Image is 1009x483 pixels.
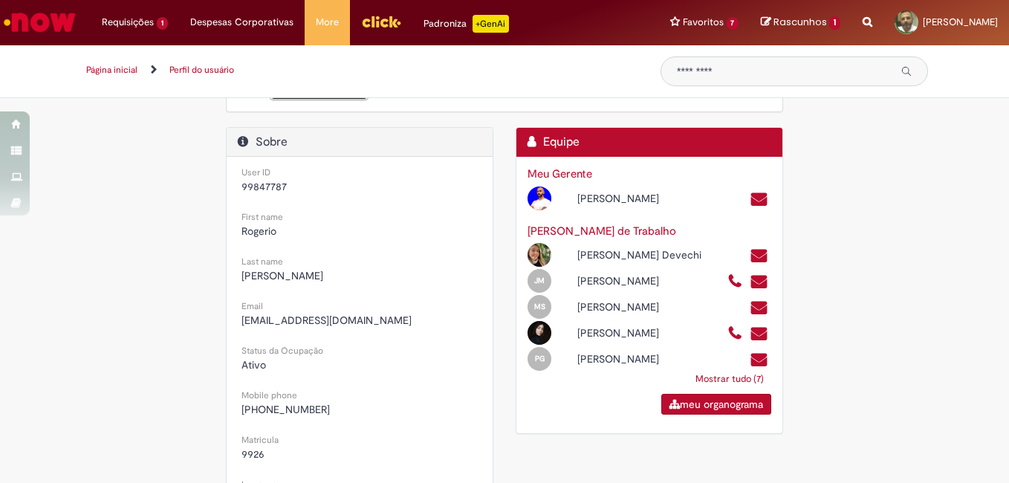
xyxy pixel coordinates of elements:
span: Despesas Corporativas [190,15,293,30]
span: Rascunhos [773,15,827,29]
a: Enviar um e-mail para 99793456@ambev.com.br [750,273,768,291]
a: Enviar um e-mail para 99833008@ambev.com.br [750,351,768,369]
span: MS [534,302,545,311]
span: Rogerio [241,224,276,238]
h2: Sobre [238,135,481,149]
h3: [PERSON_NAME] de Trabalho [528,225,771,238]
small: First name [241,211,283,223]
a: Enviar um e-mail para 99848423@ambev.com.br [750,247,768,265]
span: Ativo [241,358,266,372]
ul: Trilhas de página [81,56,638,84]
span: [PERSON_NAME] [923,16,998,28]
div: Open Profile: Michele Oliveira De Sa [516,293,716,319]
span: 9926 [241,447,265,461]
span: [PHONE_NUMBER] [241,403,330,416]
div: [PERSON_NAME] [566,273,716,288]
div: Open Profile: Joao Pedro Santos Martins [516,267,716,293]
small: Mobile phone [241,389,297,401]
h2: Equipe [528,135,771,149]
img: click_logo_yellow_360x200.png [361,10,401,33]
a: Enviar um e-mail para 99822580@ambev.com.br [750,299,768,317]
div: [PERSON_NAME] [566,325,716,340]
span: [PERSON_NAME] [241,269,323,282]
img: ServiceNow [1,7,78,37]
div: Open Profile: Pedro Felipe De Sousa [516,184,716,210]
div: Open Profile: Pamela Fernanda da Silva Ribeiro [516,319,716,345]
a: Ligar para +55 11997770031 [727,325,743,343]
a: Perfil do usuário [169,64,234,76]
a: Enviar um e-mail para 99846617@ambev.com.br [750,191,768,208]
span: More [316,15,339,30]
p: +GenAi [473,15,509,33]
small: Email [241,300,263,312]
small: Status da Ocupação [241,345,323,357]
div: [PERSON_NAME] Devechi [566,247,716,262]
div: Padroniza [424,15,509,33]
div: [PERSON_NAME] [566,191,716,206]
span: 1 [157,17,168,30]
div: Open Profile: Pamela Teixeira Gomes [516,345,716,371]
h3: Meu Gerente [528,168,771,181]
span: [EMAIL_ADDRESS][DOMAIN_NAME] [241,314,412,327]
small: Matricula [241,434,279,446]
span: JM [534,276,545,285]
span: Requisições [102,15,154,30]
a: Mostrar tudo (7) [688,366,771,392]
span: PG [535,354,545,363]
small: Last name [241,256,283,268]
a: Ligar para +55 11977942647 [727,273,743,291]
a: meu organograma [661,394,771,415]
span: 1 [829,16,840,30]
small: User ID [241,166,270,178]
div: [PERSON_NAME] [566,299,716,314]
div: [PERSON_NAME] [566,351,716,366]
span: Favoritos [683,15,724,30]
a: Rascunhos [761,16,840,30]
span: 99847787 [241,180,287,193]
a: Página inicial [86,64,137,76]
span: 7 [727,17,739,30]
div: Open Profile: Amanda Guerra Devechi [516,241,716,267]
a: Enviar um e-mail para 99836479@ambev.com.br [750,325,768,343]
